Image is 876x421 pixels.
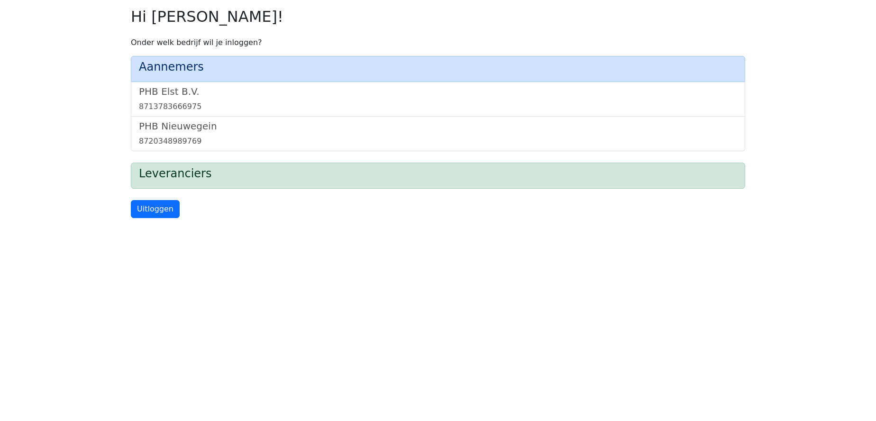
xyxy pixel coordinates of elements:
h2: Hi [PERSON_NAME]! [131,8,745,26]
a: PHB Elst B.V.8713783666975 [139,86,737,112]
div: 8720348989769 [139,136,737,147]
a: Uitloggen [131,200,180,218]
a: PHB Nieuwegein8720348989769 [139,120,737,147]
div: 8713783666975 [139,101,737,112]
h5: PHB Elst B.V. [139,86,737,97]
h4: Aannemers [139,60,737,74]
p: Onder welk bedrijf wil je inloggen? [131,37,745,48]
h5: PHB Nieuwegein [139,120,737,132]
h4: Leveranciers [139,167,737,181]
